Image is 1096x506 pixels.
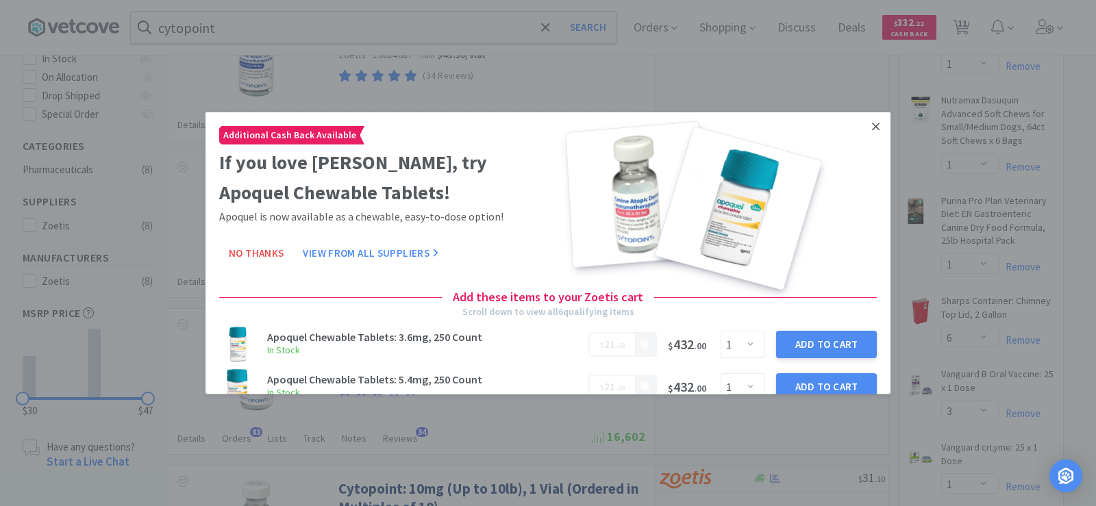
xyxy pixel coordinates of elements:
[219,239,293,266] button: No Thanks
[293,239,448,266] button: View From All Suppliers
[267,342,580,357] h6: In Stock
[600,383,604,392] span: $
[442,287,654,307] h4: Add these items to your Zoetis cart
[604,338,615,351] span: 21
[668,336,706,353] span: 432
[668,378,706,395] span: 432
[776,373,877,401] button: Add to Cart
[219,208,543,226] p: Apoquel is now available as a chewable, easy-to-dose option!
[462,303,634,318] div: Scroll down to view all 6 qualifying items
[219,147,543,208] h2: If you love [PERSON_NAME], try Apoquel Chewable Tablets!
[618,341,625,350] span: 60
[776,331,877,358] button: Add to Cart
[600,338,625,351] span: .
[694,382,706,394] span: . 00
[1049,459,1082,492] div: Open Intercom Messenger
[604,380,615,393] span: 21
[618,383,625,392] span: 60
[267,385,580,400] h6: In Stock
[600,341,604,350] span: $
[267,331,580,342] h3: Apoquel Chewable Tablets: 3.6mg, 250 Count
[220,126,360,143] span: Additional Cash Back Available
[600,380,625,393] span: .
[219,368,256,405] img: cf4d15950dc948608a87d860c71dcee6_598476.png
[267,374,580,385] h3: Apoquel Chewable Tablets: 5.4mg, 250 Count
[219,326,256,363] img: a05155ed4ddd44bd953750f3fc3e7c6a_598475.png
[694,340,706,352] span: . 00
[668,340,673,352] span: $
[668,382,673,394] span: $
